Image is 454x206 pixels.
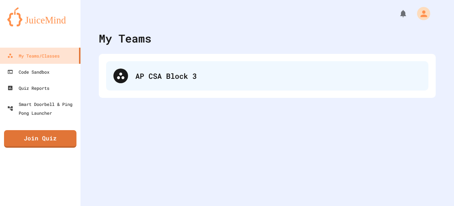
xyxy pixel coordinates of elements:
div: AP CSA Block 3 [106,61,428,91]
div: My Teams/Classes [7,51,60,60]
div: Code Sandbox [7,67,49,76]
div: My Account [409,5,432,22]
div: Quiz Reports [7,84,49,92]
img: logo-orange.svg [7,7,73,26]
a: Join Quiz [4,130,76,148]
div: AP CSA Block 3 [135,70,421,81]
div: My Teams [99,30,151,47]
div: My Notifications [385,7,409,20]
div: Smart Doorbell & Ping Pong Launcher [7,100,78,117]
